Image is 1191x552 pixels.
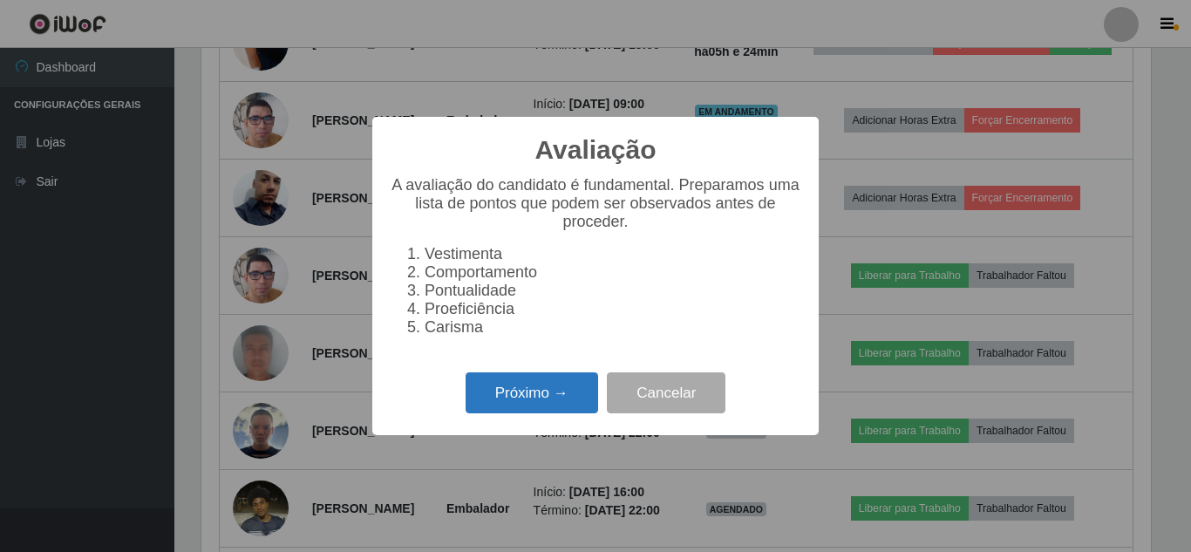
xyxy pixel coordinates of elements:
li: Comportamento [425,263,801,282]
button: Próximo → [466,372,598,413]
li: Proeficiência [425,300,801,318]
button: Cancelar [607,372,725,413]
li: Pontualidade [425,282,801,300]
li: Vestimenta [425,245,801,263]
h2: Avaliação [535,134,657,166]
p: A avaliação do candidato é fundamental. Preparamos uma lista de pontos que podem ser observados a... [390,176,801,231]
li: Carisma [425,318,801,337]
